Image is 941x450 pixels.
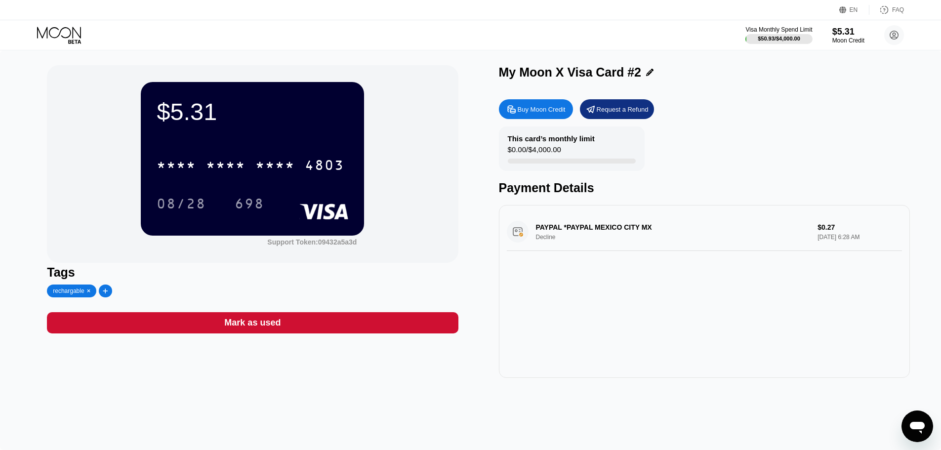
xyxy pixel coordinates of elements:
[901,410,933,442] iframe: Button to launch messaging window, conversation in progress
[267,238,357,246] div: Support Token: 09432a5a3d
[157,98,348,125] div: $5.31
[745,26,812,44] div: Visa Monthly Spend Limit$50.93/$4,000.00
[508,134,595,143] div: This card’s monthly limit
[53,287,84,294] div: rechargable
[224,317,281,328] div: Mark as used
[508,145,561,159] div: $0.00 / $4,000.00
[758,36,800,41] div: $50.93 / $4,000.00
[869,5,904,15] div: FAQ
[305,159,344,174] div: 4803
[227,191,272,216] div: 698
[745,26,812,33] div: Visa Monthly Spend Limit
[518,105,566,114] div: Buy Moon Credit
[832,27,864,37] div: $5.31
[499,99,573,119] div: Buy Moon Credit
[892,6,904,13] div: FAQ
[149,191,213,216] div: 08/28
[839,5,869,15] div: EN
[267,238,357,246] div: Support Token:09432a5a3d
[47,312,458,333] div: Mark as used
[47,265,458,280] div: Tags
[850,6,858,13] div: EN
[499,181,910,195] div: Payment Details
[499,65,642,80] div: My Moon X Visa Card #2
[235,197,264,213] div: 698
[580,99,654,119] div: Request a Refund
[832,27,864,44] div: $5.31Moon Credit
[597,105,649,114] div: Request a Refund
[157,197,206,213] div: 08/28
[832,37,864,44] div: Moon Credit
